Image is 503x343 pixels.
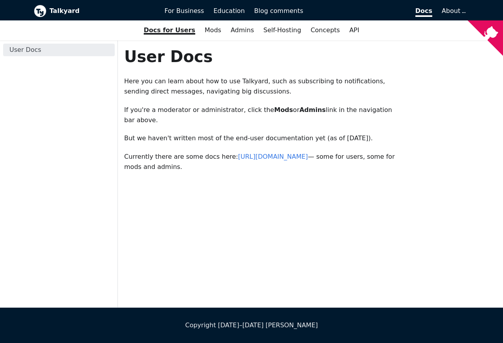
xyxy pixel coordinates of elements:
a: Mods [200,24,226,37]
h1: User Docs [124,47,400,66]
a: [URL][DOMAIN_NAME] [238,153,308,160]
a: Concepts [306,24,345,37]
a: Docs for Users [139,24,200,37]
a: Self-Hosting [259,24,306,37]
span: Blog comments [254,7,303,15]
a: For Business [160,4,209,18]
img: Talkyard logo [34,5,46,17]
a: API [345,24,364,37]
span: For Business [165,7,204,15]
span: Docs [415,7,432,17]
p: Here you can learn about how to use Talkyard, such as subscribing to notifications, sending direc... [124,76,400,97]
a: User Docs [3,44,115,56]
span: Education [213,7,245,15]
a: Blog comments [250,4,308,18]
a: Talkyard logoTalkyard [34,5,154,17]
a: Docs [308,4,437,18]
strong: Admins [299,106,326,114]
p: Currently there are some docs here: — some for users, some for mods and admins. [124,152,400,172]
p: If you're a moderator or administrator, click the or link in the navigation bar above. [124,105,400,126]
b: Talkyard [50,6,154,16]
a: Admins [226,24,259,37]
strong: Mods [274,106,293,114]
a: Education [209,4,250,18]
a: About [442,7,464,15]
p: But we haven't written most of the end-user documentation yet (as of [DATE]). [124,133,400,143]
div: Copyright [DATE]–[DATE] [PERSON_NAME] [34,320,469,330]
